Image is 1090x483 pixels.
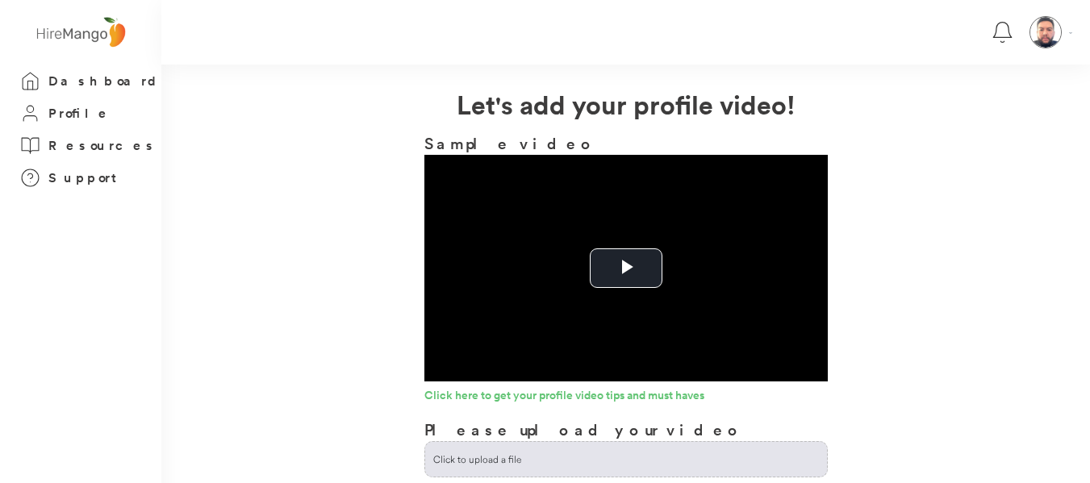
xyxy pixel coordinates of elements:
[161,85,1090,123] h2: Let's add your profile video!
[48,168,124,188] h3: Support
[424,155,828,381] div: Video Player
[424,418,743,441] h3: Please upload your video
[1030,17,1061,48] img: Foto_Infantil.jpg.png
[424,389,828,406] a: Click here to get your profile video tips and must haves
[1069,32,1072,34] img: Vector
[48,135,157,156] h3: Resources
[31,14,130,52] img: logo%20-%20hiremango%20gray.png
[48,71,161,91] h3: Dashboard
[48,103,111,123] h3: Profile
[424,131,828,155] h3: Sample video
